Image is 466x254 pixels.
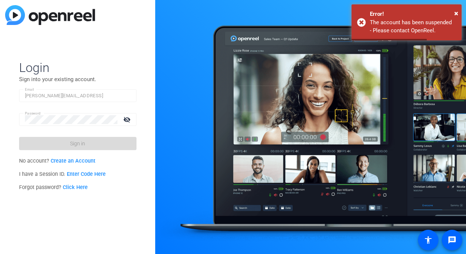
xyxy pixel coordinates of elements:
[370,18,456,35] div: The account has been suspended - Please contact OpenReel.
[454,8,458,19] button: Close
[25,87,34,91] mat-label: Email
[19,60,136,75] span: Login
[63,184,88,190] a: Click Here
[19,158,96,164] span: No account?
[119,114,136,125] mat-icon: visibility_off
[19,171,106,177] span: I have a Session ID.
[51,158,95,164] a: Create an Account
[67,171,106,177] a: Enter Code Here
[424,236,433,244] mat-icon: accessibility
[5,5,95,25] img: blue-gradient.svg
[454,9,458,18] span: ×
[19,184,88,190] span: Forgot password?
[448,236,456,244] mat-icon: message
[370,10,456,18] div: Error!
[25,91,131,100] input: Enter Email Address
[25,111,41,115] mat-label: Password
[19,75,136,83] p: Sign into your existing account.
